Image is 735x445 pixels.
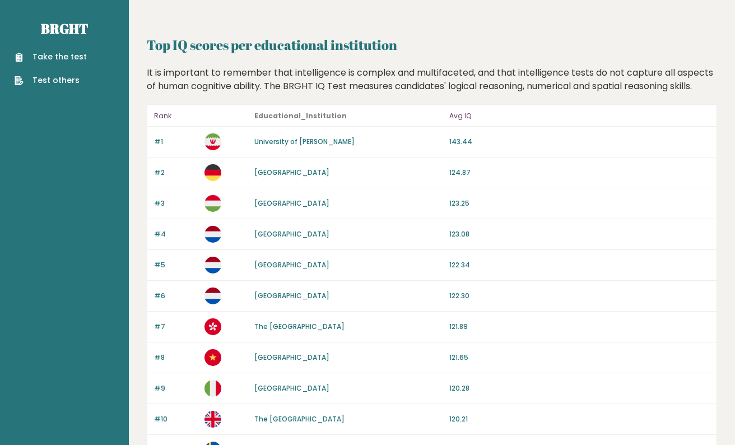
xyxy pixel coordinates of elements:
[254,322,345,331] a: The [GEOGRAPHIC_DATA]
[154,291,198,301] p: #6
[154,353,198,363] p: #8
[154,137,198,147] p: #1
[254,198,329,208] a: [GEOGRAPHIC_DATA]
[154,322,198,332] p: #7
[254,383,329,393] a: [GEOGRAPHIC_DATA]
[154,168,198,178] p: #2
[143,66,722,93] div: It is important to remember that intelligence is complex and multifaceted, and that intelligence ...
[254,353,329,362] a: [GEOGRAPHIC_DATA]
[15,75,87,86] a: Test others
[154,414,198,424] p: #10
[154,198,198,208] p: #3
[204,380,221,397] img: it.svg
[449,353,710,363] p: 121.65
[254,168,329,177] a: [GEOGRAPHIC_DATA]
[204,411,221,428] img: gb.svg
[204,133,221,150] img: ir.svg
[449,414,710,424] p: 120.21
[254,137,355,146] a: University of [PERSON_NAME]
[449,109,710,123] p: Avg IQ
[154,109,198,123] p: Rank
[254,111,347,120] b: Educational_Institution
[204,257,221,274] img: nl.svg
[449,198,710,208] p: 123.25
[449,168,710,178] p: 124.87
[204,349,221,366] img: vn.svg
[147,35,717,55] h2: Top IQ scores per educational institution
[449,137,710,147] p: 143.44
[449,322,710,332] p: 121.89
[449,291,710,301] p: 122.30
[154,260,198,270] p: #5
[154,383,198,393] p: #9
[204,226,221,243] img: nl.svg
[254,414,345,424] a: The [GEOGRAPHIC_DATA]
[41,20,88,38] a: Brght
[204,288,221,304] img: nl.svg
[254,291,329,300] a: [GEOGRAPHIC_DATA]
[254,229,329,239] a: [GEOGRAPHIC_DATA]
[154,229,198,239] p: #4
[254,260,329,270] a: [GEOGRAPHIC_DATA]
[449,260,710,270] p: 122.34
[449,229,710,239] p: 123.08
[15,51,87,63] a: Take the test
[449,383,710,393] p: 120.28
[204,164,221,181] img: de.svg
[204,195,221,212] img: hu.svg
[204,318,221,335] img: hk.svg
